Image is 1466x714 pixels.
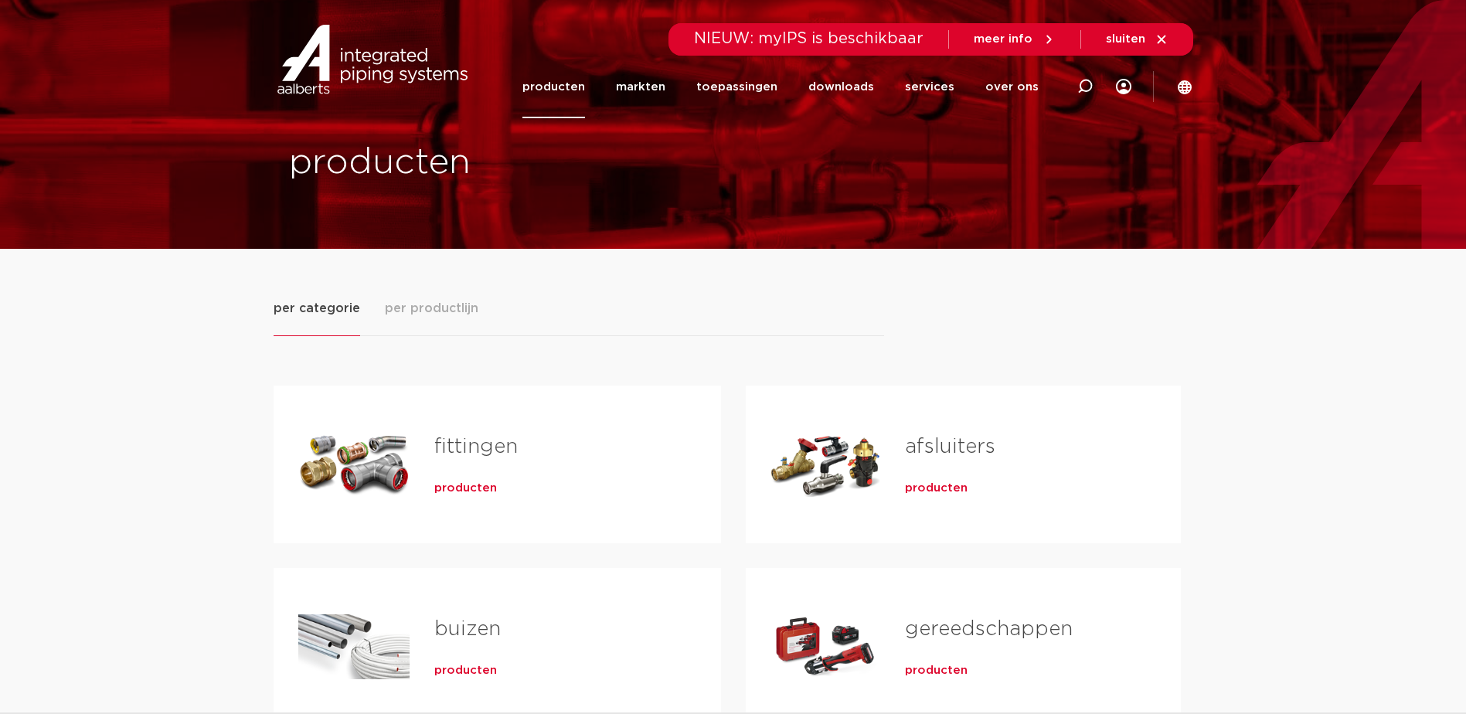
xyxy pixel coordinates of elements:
a: over ons [985,56,1039,118]
div: my IPS [1116,56,1131,118]
a: sluiten [1106,32,1168,46]
a: gereedschappen [905,619,1073,639]
a: markten [616,56,665,118]
span: sluiten [1106,33,1145,45]
a: producten [434,481,497,496]
a: buizen [434,619,501,639]
span: meer info [974,33,1032,45]
a: producten [434,663,497,678]
h1: producten [289,138,726,188]
span: per productlijn [385,299,478,318]
a: producten [905,481,968,496]
a: toepassingen [696,56,777,118]
span: per categorie [274,299,360,318]
a: services [905,56,954,118]
a: fittingen [434,437,518,457]
a: producten [905,663,968,678]
nav: Menu [522,56,1039,118]
span: NIEUW: myIPS is beschikbaar [694,31,923,46]
a: downloads [808,56,874,118]
a: meer info [974,32,1056,46]
a: producten [522,56,585,118]
a: afsluiters [905,437,995,457]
